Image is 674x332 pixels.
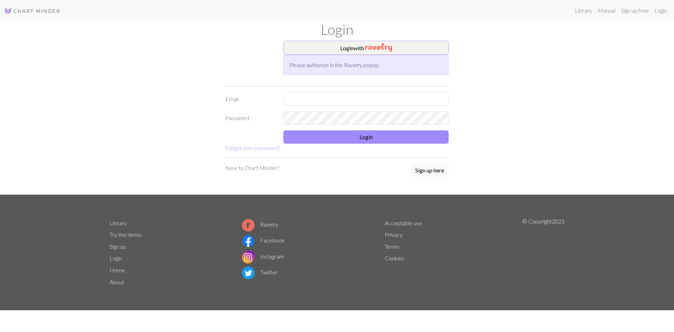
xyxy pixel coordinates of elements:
button: Login [283,130,449,144]
label: Password [221,111,279,125]
a: Try the demo [110,231,141,238]
a: Home [110,267,125,273]
a: Terms [385,243,399,250]
p: © Copyright 2025 [522,217,564,288]
h1: Login [105,21,569,38]
a: Privacy [385,231,403,238]
a: Library [110,220,127,226]
img: Ravelry logo [242,219,255,232]
a: Sign up [110,243,126,250]
p: New to Chart Minder? [225,164,279,172]
a: Forgot your password? [225,144,280,151]
a: Sign up free [618,4,652,18]
img: Ravelry [365,43,392,52]
a: Twitter [242,269,278,275]
a: Ravelry [242,221,278,228]
a: Login [110,255,122,261]
a: Facebook [242,237,285,243]
div: Please authorize in the Ravelry popup [283,55,449,75]
img: Logo [4,7,60,15]
a: Instagram [242,253,284,260]
label: Email [221,92,279,106]
img: Instagram logo [242,251,255,263]
img: Facebook logo [242,235,255,247]
a: Sign up here [411,164,449,178]
button: Sign up here [411,164,449,177]
a: Login [652,4,670,18]
a: About [110,279,124,285]
a: Cookies [385,255,404,261]
a: Library [572,4,595,18]
button: Loginwith [283,41,449,55]
a: Manual [595,4,618,18]
img: Twitter logo [242,267,255,279]
a: Acceptable use [385,220,422,226]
